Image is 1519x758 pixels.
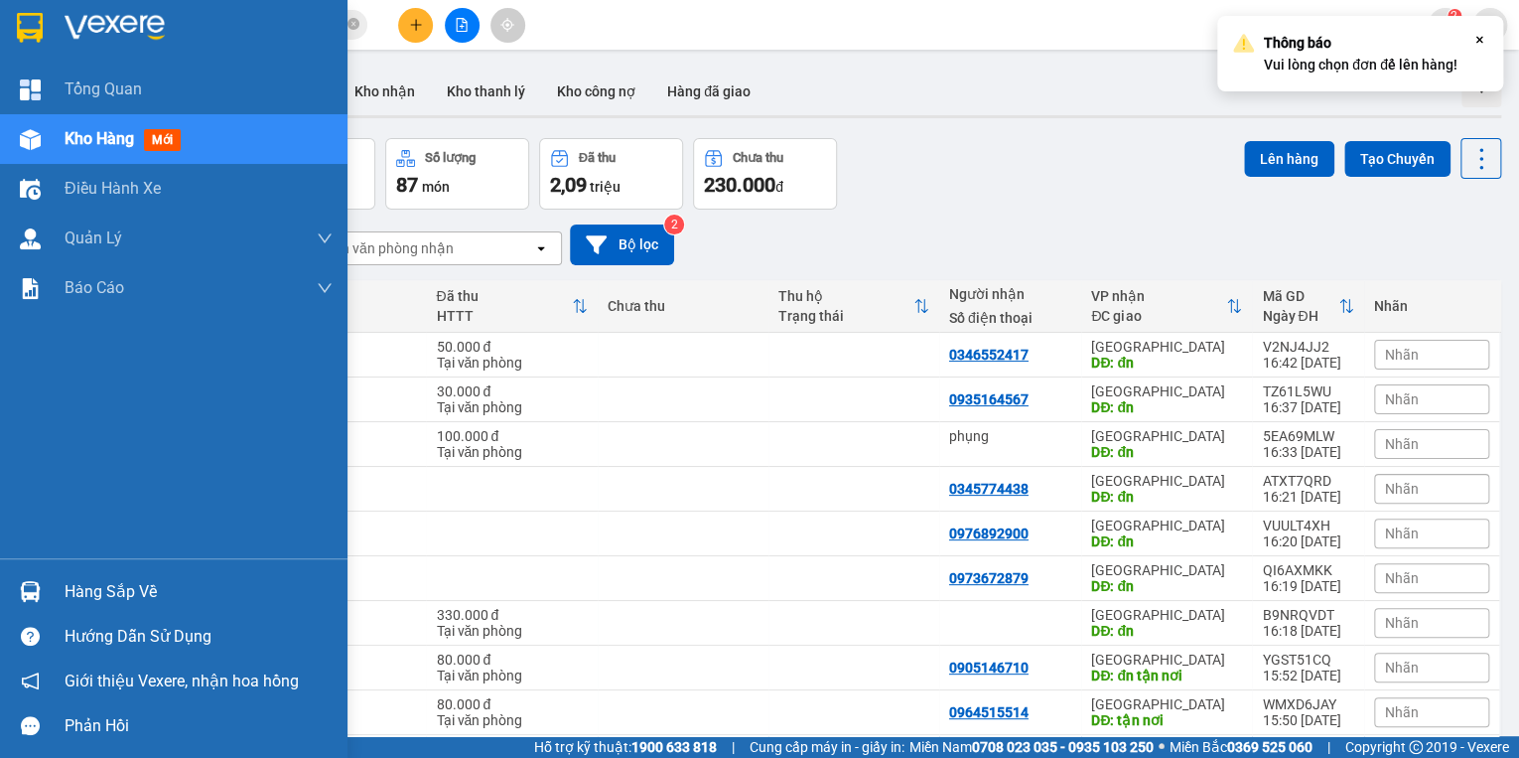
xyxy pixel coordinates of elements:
[1262,428,1353,444] div: 5EA69MLW
[1385,347,1419,363] span: Nhãn
[436,444,587,460] div: Tại văn phòng
[1252,280,1363,333] th: Toggle SortBy
[949,286,1071,302] div: Người nhận
[1385,436,1419,452] span: Nhãn
[534,736,717,758] span: Hỗ trợ kỹ thuật:
[1262,339,1353,355] div: V2NJ4JJ2
[693,138,837,210] button: Chưa thu230.000đ
[1091,533,1242,549] div: DĐ: đn
[436,428,587,444] div: 100.000 đ
[1091,562,1242,578] div: [GEOGRAPHIC_DATA]
[20,129,41,150] img: warehouse-icon
[20,179,41,200] img: warehouse-icon
[436,308,571,324] div: HTTT
[1091,623,1242,639] div: DĐ: đn
[541,68,651,115] button: Kho công nợ
[1091,668,1242,683] div: DĐ: đn tận nơi
[1170,736,1312,758] span: Miền Bắc
[20,278,41,299] img: solution-icon
[500,18,514,32] span: aim
[778,308,913,324] div: Trạng thái
[436,339,587,355] div: 50.000 đ
[65,275,124,300] span: Báo cáo
[949,526,1029,541] div: 0976892900
[1262,355,1353,371] div: 16:42 [DATE]
[396,173,418,197] span: 87
[92,10,206,29] strong: CÔNG TY TNHH
[21,627,40,646] span: question-circle
[570,225,674,265] button: Bộ lọc
[1344,141,1450,177] button: Tạo Chuyến
[1385,391,1419,407] span: Nhãn
[65,226,122,250] span: Quản Lý
[733,151,783,165] div: Chưa thu
[20,228,41,249] img: warehouse-icon
[1262,607,1353,623] div: B9NRQVDT
[65,711,333,741] div: Phản hồi
[750,736,904,758] span: Cung cấp máy in - giấy in:
[1091,578,1242,594] div: DĐ: đn
[579,151,616,165] div: Đã thu
[1296,12,1428,37] span: lam.kimliendn
[436,607,587,623] div: 330.000 đ
[436,696,587,712] div: 80.000 đ
[775,179,783,195] span: đ
[1262,383,1353,399] div: TZ61L5WU
[539,138,683,210] button: Đã thu2,09 triệu
[949,391,1029,407] div: 0935164567
[1091,288,1226,304] div: VP nhận
[436,652,587,668] div: 80.000 đ
[398,8,433,43] button: plus
[7,132,274,162] span: [STREET_ADDRESS][PERSON_NAME] An Khê, [GEOGRAPHIC_DATA]
[7,76,51,91] strong: Địa chỉ:
[1227,739,1312,755] strong: 0369 525 060
[1159,743,1165,751] span: ⚪️
[436,623,587,639] div: Tại văn phòng
[1385,660,1419,676] span: Nhãn
[1262,399,1353,415] div: 16:37 [DATE]
[1091,444,1242,460] div: DĐ: đn
[425,151,476,165] div: Số lượng
[909,736,1154,758] span: Miền Nam
[385,138,529,210] button: Số lượng87món
[436,399,587,415] div: Tại văn phòng
[1091,473,1242,489] div: [GEOGRAPHIC_DATA]
[1262,518,1353,533] div: VUULT4XH
[436,355,587,371] div: Tại văn phòng
[7,114,285,129] strong: Văn phòng đại diện – CN [GEOGRAPHIC_DATA]
[972,739,1154,755] strong: 0708 023 035 - 0935 103 250
[1385,615,1419,631] span: Nhãn
[21,672,40,690] span: notification
[347,18,359,30] span: close-circle
[1262,308,1337,324] div: Ngày ĐH
[1091,518,1242,533] div: [GEOGRAPHIC_DATA]
[1244,141,1334,177] button: Lên hàng
[455,18,469,32] span: file-add
[144,129,181,151] span: mới
[436,288,571,304] div: Đã thu
[949,310,1071,326] div: Số điện thoại
[65,76,142,101] span: Tổng Quan
[347,16,359,35] span: close-circle
[426,280,597,333] th: Toggle SortBy
[1262,696,1353,712] div: WMXD6JAY
[1091,712,1242,728] div: DĐ: tận nơi
[608,298,759,314] div: Chưa thu
[1262,668,1353,683] div: 15:52 [DATE]
[20,581,41,602] img: warehouse-icon
[1091,652,1242,668] div: [GEOGRAPHIC_DATA]
[1409,740,1423,754] span: copyright
[1385,570,1419,586] span: Nhãn
[1262,652,1353,668] div: YGST51CQ
[704,173,775,197] span: 230.000
[422,179,450,195] span: món
[7,59,93,74] strong: Trụ sở Công ty
[1091,308,1226,324] div: ĐC giao
[778,288,913,304] div: Thu hộ
[445,8,480,43] button: file-add
[1374,298,1489,314] div: Nhãn
[732,736,735,758] span: |
[1091,339,1242,355] div: [GEOGRAPHIC_DATA]
[1472,8,1507,43] button: caret-down
[339,68,431,115] button: Kho nhận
